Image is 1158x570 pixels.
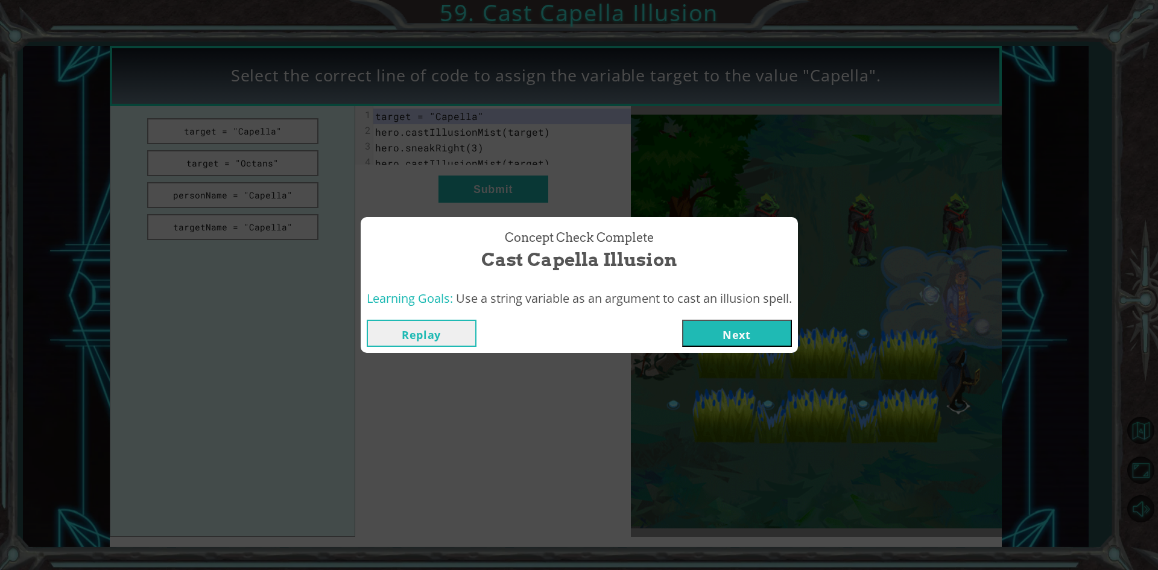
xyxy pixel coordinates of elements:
button: Next [682,320,792,347]
span: Cast Capella Illusion [481,247,677,273]
button: Replay [367,320,476,347]
span: Concept Check Complete [505,229,654,247]
span: Learning Goals: [367,290,453,306]
span: Use a string variable as an argument to cast an illusion spell. [456,290,792,306]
